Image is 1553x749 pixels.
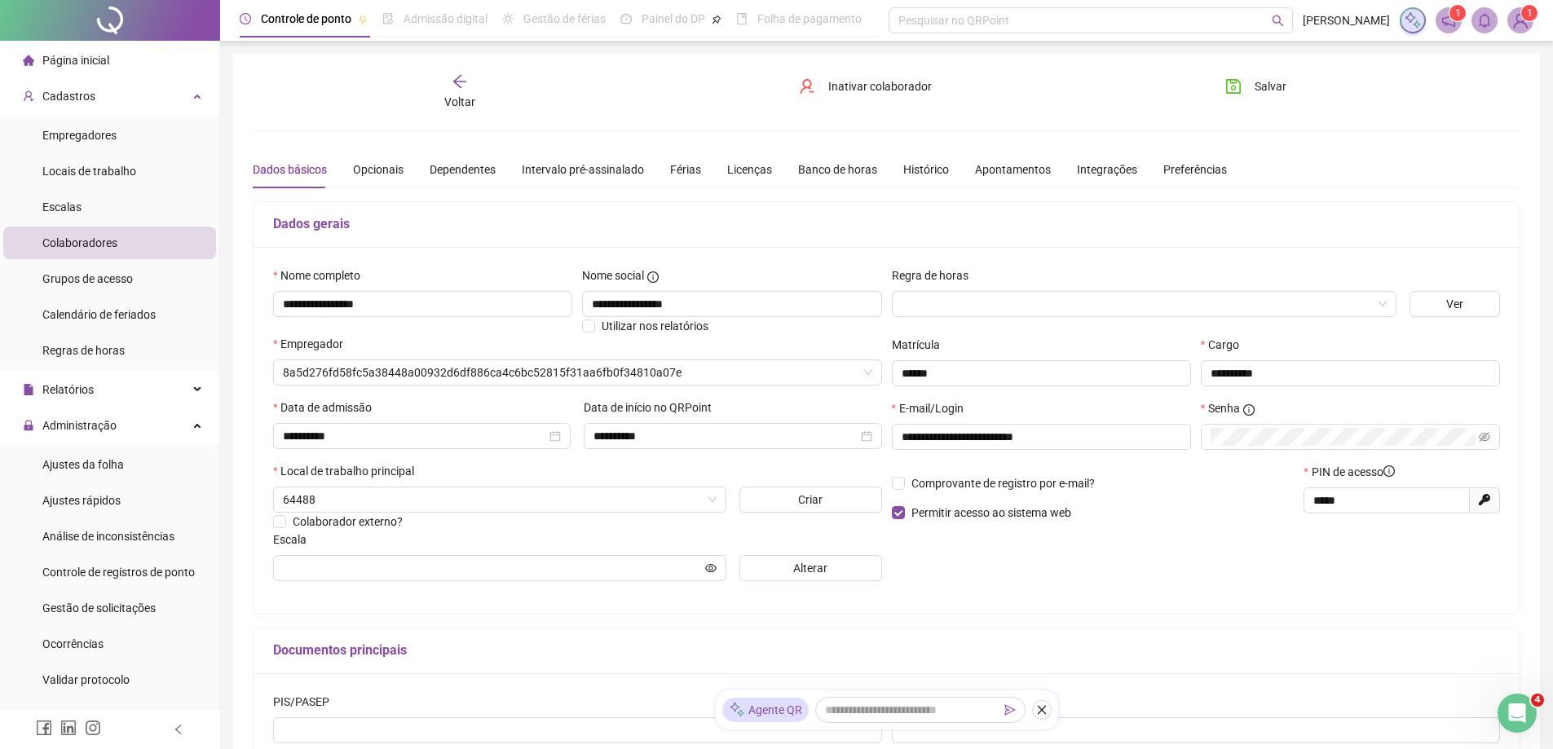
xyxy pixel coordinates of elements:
[1449,5,1466,21] sup: 1
[273,693,340,711] label: PIS/PASEP
[42,165,136,178] span: Locais de trabalho
[261,12,351,25] span: Controle de ponto
[36,720,52,736] span: facebook
[523,12,606,25] span: Gestão de férias
[828,77,932,95] span: Inativar colaborador
[1404,11,1422,29] img: sparkle-icon.fc2bf0ac1784a2077858766a79e2daf3.svg
[23,90,34,102] span: user-add
[42,673,130,686] span: Validar protocolo
[1508,8,1533,33] img: 58147
[1255,77,1286,95] span: Salvar
[23,420,34,431] span: lock
[382,13,394,24] span: file-done
[42,236,117,249] span: Colaboradores
[1036,704,1048,716] span: close
[430,161,496,178] div: Dependentes
[670,161,701,178] div: Férias
[293,515,403,528] span: Colaborador externo?
[787,73,944,99] button: Inativar colaborador
[42,383,94,396] span: Relatórios
[799,78,815,95] span: user-delete
[903,161,949,178] div: Histórico
[60,720,77,736] span: linkedin
[1213,73,1299,99] button: Salvar
[404,12,488,25] span: Admissão digital
[620,13,632,24] span: dashboard
[712,15,721,24] span: pushpin
[1303,11,1390,29] span: [PERSON_NAME]
[739,555,882,581] button: Alterar
[42,601,156,615] span: Gestão de solicitações
[729,702,745,719] img: sparkle-icon.fc2bf0ac1784a2077858766a79e2daf3.svg
[42,308,156,321] span: Calendário de feriados
[502,13,514,24] span: sun
[1272,15,1284,27] span: search
[452,73,468,90] span: arrow-left
[892,399,974,417] label: E-mail/Login
[911,477,1095,490] span: Comprovante de registro por e-mail?
[1243,404,1255,416] span: info-circle
[722,698,809,722] div: Agente QR
[798,491,823,509] span: Criar
[705,562,717,574] span: eye
[283,487,717,512] span: 64488
[42,458,124,471] span: Ajustes da folha
[253,161,327,178] div: Dados básicos
[793,559,827,577] span: Alterar
[273,267,371,284] label: Nome completo
[1201,336,1250,354] label: Cargo
[736,13,748,24] span: book
[358,15,368,24] span: pushpin
[582,267,644,284] span: Nome social
[173,724,184,735] span: left
[1383,465,1395,477] span: info-circle
[1225,78,1242,95] span: save
[273,531,317,549] label: Escala
[42,419,117,432] span: Administração
[757,12,862,25] span: Folha de pagamento
[283,360,872,385] span: 8a5d276fd58fc5a38448a00932d6df886ca4c6bc52815f31aa6fb0f34810a07e
[1527,7,1533,19] span: 1
[1163,161,1227,178] div: Preferências
[1446,295,1463,313] span: Ver
[602,319,708,333] span: Utilizar nos relatórios
[42,494,121,507] span: Ajustes rápidos
[1004,704,1016,716] span: send
[1531,694,1544,707] span: 4
[42,272,133,285] span: Grupos de acesso
[1498,694,1537,733] iframe: Intercom live chat
[42,566,195,579] span: Controle de registros de ponto
[273,462,425,480] label: Local de trabalho principal
[1208,399,1240,417] span: Senha
[1455,7,1461,19] span: 1
[1479,431,1490,443] span: eye-invisible
[1077,161,1137,178] div: Integrações
[892,336,951,354] label: Matrícula
[444,95,475,108] span: Voltar
[42,637,104,650] span: Ocorrências
[1521,5,1538,21] sup: Atualize o seu contato no menu Meus Dados
[42,54,109,67] span: Página inicial
[975,161,1051,178] div: Apontamentos
[23,55,34,66] span: home
[911,506,1071,519] span: Permitir acesso ao sistema web
[42,200,82,214] span: Escalas
[23,384,34,395] span: file
[1477,13,1492,28] span: bell
[353,161,404,178] div: Opcionais
[42,90,95,103] span: Cadastros
[42,709,166,722] span: Link para registro rápido
[892,267,979,284] label: Regra de horas
[642,12,705,25] span: Painel do DP
[647,271,659,283] span: info-circle
[273,214,1500,234] h5: Dados gerais
[1441,13,1456,28] span: notification
[273,399,382,416] label: Data de admissão
[85,720,101,736] span: instagram
[42,344,125,357] span: Regras de horas
[1410,291,1500,317] button: Ver
[584,399,722,416] label: Data de início no QRPoint
[739,487,882,513] button: Criar
[727,161,772,178] div: Licenças
[273,641,1500,660] h5: Documentos principais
